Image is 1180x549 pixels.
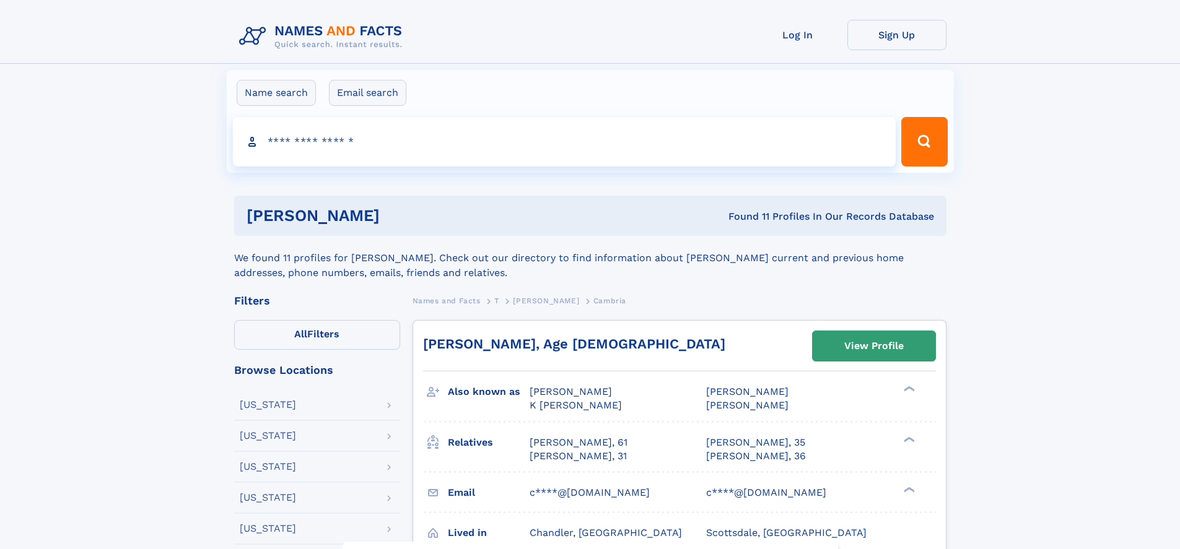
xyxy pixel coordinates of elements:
span: [PERSON_NAME] [706,386,789,397]
span: [PERSON_NAME] [706,399,789,411]
h3: Email [448,482,530,503]
h1: [PERSON_NAME] [247,208,554,223]
h3: Lived in [448,522,530,543]
a: [PERSON_NAME], 35 [706,436,805,449]
label: Filters [234,320,400,350]
span: Scottsdale, [GEOGRAPHIC_DATA] [706,527,867,538]
a: Sign Up [847,20,946,50]
div: ❯ [901,435,916,443]
a: View Profile [813,331,935,361]
div: ❯ [901,485,916,493]
a: [PERSON_NAME], 31 [530,449,627,463]
div: Filters [234,295,400,306]
a: Names and Facts [413,293,481,308]
div: [US_STATE] [240,462,296,472]
h3: Relatives [448,432,530,453]
span: Cambria [593,296,626,305]
a: Log In [748,20,847,50]
div: ❯ [901,385,916,393]
a: [PERSON_NAME], Age [DEMOGRAPHIC_DATA] [423,336,725,352]
h3: Also known as [448,381,530,402]
span: Chandler, [GEOGRAPHIC_DATA] [530,527,682,538]
label: Name search [237,80,316,106]
button: Search Button [901,117,947,166]
input: search input [233,117,896,166]
span: T [494,296,499,305]
span: K [PERSON_NAME] [530,399,622,411]
span: [PERSON_NAME] [530,386,612,397]
div: We found 11 profiles for [PERSON_NAME]. Check out our directory to find information about [PERSON... [234,236,946,280]
a: [PERSON_NAME] [513,293,579,308]
a: T [494,293,499,308]
div: [US_STATE] [240,493,296,503]
a: [PERSON_NAME], 61 [530,436,627,449]
div: View Profile [844,332,904,360]
img: Logo Names and Facts [234,20,413,53]
div: [US_STATE] [240,400,296,410]
label: Email search [329,80,406,106]
div: [US_STATE] [240,431,296,441]
span: [PERSON_NAME] [513,296,579,305]
div: Browse Locations [234,365,400,376]
a: [PERSON_NAME], 36 [706,449,806,463]
div: Found 11 Profiles In Our Records Database [554,210,934,223]
div: [US_STATE] [240,524,296,534]
span: All [294,328,307,340]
